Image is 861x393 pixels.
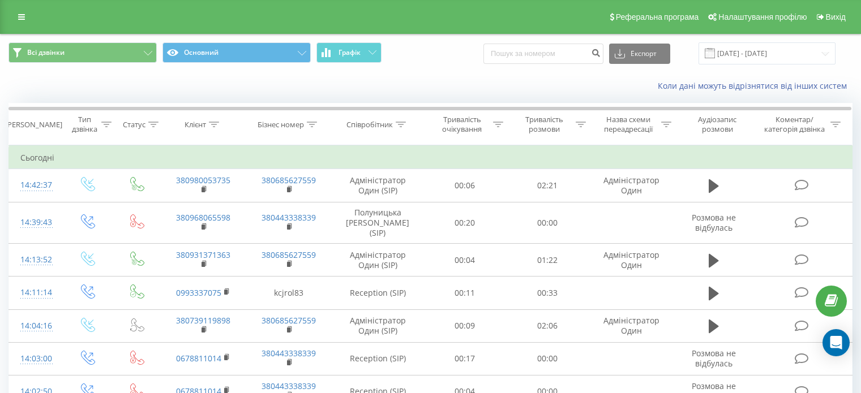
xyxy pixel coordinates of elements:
[246,277,331,309] td: kcjrol83
[332,244,424,277] td: Адміністратор Один (SIP)
[692,348,736,369] span: Розмова не відбулась
[162,42,311,63] button: Основний
[424,244,506,277] td: 00:04
[20,282,50,304] div: 14:11:14
[483,44,603,64] input: Пошук за номером
[826,12,846,21] span: Вихід
[424,169,506,202] td: 00:06
[262,348,316,359] a: 380443338339
[516,115,573,134] div: Тривалість розмови
[658,80,853,91] a: Коли дані можуть відрізнятися вiд інших систем
[823,329,850,356] div: Open Intercom Messenger
[506,244,588,277] td: 01:22
[71,115,98,134] div: Тип дзвінка
[339,49,361,57] span: Графік
[599,115,658,134] div: Назва схеми переадресації
[262,315,316,326] a: 380685627559
[176,175,230,185] a: 380980053735
[718,12,807,21] span: Налаштування профілю
[316,42,382,63] button: Графік
[20,249,50,271] div: 14:13:52
[332,169,424,202] td: Адміністратор Один (SIP)
[27,48,65,57] span: Всі дзвінки
[434,115,491,134] div: Тривалість очікування
[424,309,506,342] td: 00:09
[506,309,588,342] td: 02:06
[684,115,751,134] div: Аудіозапис розмови
[609,44,670,64] button: Експорт
[262,249,316,260] a: 380685627559
[332,342,424,375] td: Reception (SIP)
[262,212,316,223] a: 380443338339
[20,174,50,196] div: 14:42:37
[346,120,393,129] div: Співробітник
[424,277,506,309] td: 00:11
[176,353,221,364] a: 0678811014
[332,277,424,309] td: Reception (SIP)
[424,202,506,244] td: 00:20
[506,202,588,244] td: 00:00
[262,175,316,185] a: 380685627559
[20,315,50,337] div: 14:04:16
[588,244,674,277] td: Адміністратор Один
[332,309,424,342] td: Адміністратор Один (SIP)
[123,120,145,129] div: Статус
[506,169,588,202] td: 02:21
[332,202,424,244] td: Полуницька [PERSON_NAME] (SIP)
[8,42,157,63] button: Всі дзвінки
[185,120,206,129] div: Клієнт
[5,120,62,129] div: [PERSON_NAME]
[506,277,588,309] td: 00:33
[262,381,316,391] a: 380443338339
[176,212,230,223] a: 380968065598
[9,146,853,169] td: Сьогодні
[588,169,674,202] td: Адміністратор Один
[20,348,50,370] div: 14:03:00
[176,287,221,298] a: 0993337075
[176,249,230,260] a: 380931371363
[588,309,674,342] td: Адміністратор Один
[506,342,588,375] td: 00:00
[616,12,699,21] span: Реферальна програма
[176,315,230,326] a: 380739119898
[20,211,50,234] div: 14:39:43
[424,342,506,375] td: 00:17
[761,115,828,134] div: Коментар/категорія дзвінка
[692,212,736,233] span: Розмова не відбулась
[258,120,304,129] div: Бізнес номер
